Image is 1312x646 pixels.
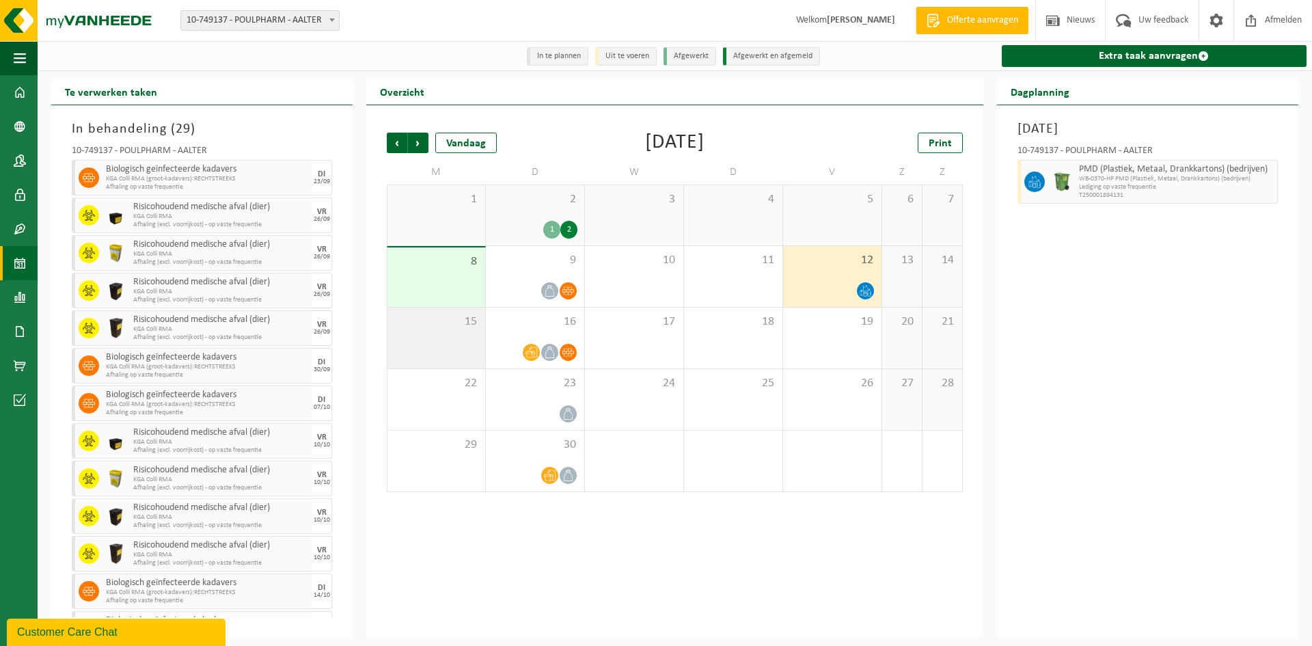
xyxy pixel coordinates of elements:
li: Uit te voeren [595,47,657,66]
span: Afhaling (excl. voorrijkost) - op vaste frequentie [133,559,308,567]
span: Print [929,138,952,149]
span: 10-749137 - POULPHARM - AALTER [180,10,340,31]
span: 27 [889,376,915,391]
span: Risicohoudend medische afval (dier) [133,314,308,325]
span: 17 [592,314,676,329]
strong: [PERSON_NAME] [827,15,895,25]
span: 2 [493,192,577,207]
span: KGA Colli RMA [133,513,308,522]
td: Z [882,160,922,185]
span: Risicohoudend medische afval (dier) [133,465,308,476]
img: LP-SB-00045-CRB-21 [106,468,126,489]
span: Biologisch geïnfecteerde kadavers [106,390,308,401]
div: 26/09 [314,254,330,260]
span: T250001894131 [1079,191,1274,200]
span: 13 [889,253,915,268]
span: Afhaling (excl. voorrijkost) - op vaste frequentie [133,522,308,530]
span: Risicohoudend medische afval (dier) [133,202,308,213]
div: 10/10 [314,479,330,486]
span: KGA Colli RMA (groot-kadavers):RECHTSTREEKS [106,363,308,371]
td: Z [922,160,963,185]
span: Risicohoudend medische afval (dier) [133,540,308,551]
div: 10-749137 - POULPHARM - AALTER [1017,146,1278,160]
a: Extra taak aanvragen [1002,45,1307,67]
a: Offerte aanvragen [916,7,1028,34]
span: KGA Colli RMA [133,213,308,221]
span: Afhaling (excl. voorrijkost) - op vaste frequentie [133,446,308,455]
h3: [DATE] [1017,119,1278,139]
img: WB-0370-HPE-GN-50 [1052,172,1072,192]
div: 10/10 [314,517,330,524]
td: D [684,160,783,185]
span: Biologisch geïnfecteerde kadavers [106,164,308,175]
div: 23/09 [314,178,330,185]
li: Afgewerkt [664,47,716,66]
div: VR [317,245,327,254]
td: W [585,160,684,185]
div: 10/10 [314,554,330,561]
span: Afhaling op vaste frequentie [106,371,308,379]
span: KGA Colli RMA [133,551,308,559]
span: KGA Colli RMA (groot-kadavers):RECHTSTREEKS [106,589,308,597]
span: Afhaling op vaste frequentie [106,183,308,191]
h2: Overzicht [366,78,438,105]
div: Vandaag [435,133,497,153]
span: 29 [176,122,191,136]
div: 10-749137 - POULPHARM - AALTER [72,146,332,160]
span: Afhaling (excl. voorrijkost) - op vaste frequentie [133,258,308,267]
span: KGA Colli RMA [133,476,308,484]
div: 1 [543,221,560,239]
span: Lediging op vaste frequentie [1079,183,1274,191]
div: VR [317,509,327,517]
img: LP-SB-00045-CRB-21 [106,243,126,263]
span: Vorige [387,133,407,153]
span: KGA Colli RMA [133,438,308,446]
span: PMD (Plastiek, Metaal, Drankkartons) (bedrijven) [1079,164,1274,175]
div: DI [318,584,325,592]
td: M [387,160,486,185]
div: 30/09 [314,366,330,373]
img: LP-SB-00050-HPE-51 [106,506,126,526]
div: [DATE] [645,133,705,153]
span: KGA Colli RMA [133,288,308,296]
span: 26 [790,376,875,391]
iframe: chat widget [7,616,228,646]
span: Afhaling (excl. voorrijkost) - op vaste frequentie [133,334,308,342]
span: 4 [691,192,776,207]
li: Afgewerkt en afgemeld [723,47,820,66]
span: 23 [493,376,577,391]
img: LP-SB-00030-HPE-51 [106,205,126,226]
span: 8 [394,254,478,269]
a: Print [918,133,963,153]
span: 15 [394,314,478,329]
div: 26/09 [314,216,330,223]
li: In te plannen [527,47,588,66]
span: 30 [493,438,577,453]
span: 24 [592,376,676,391]
div: DI [318,170,325,178]
div: VR [317,546,327,554]
h3: In behandeling ( ) [72,119,332,139]
h2: Te verwerken taken [51,78,171,105]
span: 29 [394,438,478,453]
span: 21 [929,314,955,329]
div: VR [317,283,327,291]
div: 26/09 [314,291,330,298]
span: 3 [592,192,676,207]
img: LP-SB-00060-HPE-51 [106,318,126,338]
span: KGA Colli RMA [133,325,308,334]
div: 14/10 [314,592,330,599]
span: Afhaling op vaste frequentie [106,597,308,605]
div: DI [318,358,325,366]
span: 10 [592,253,676,268]
td: V [783,160,882,185]
span: 1 [394,192,478,207]
span: 6 [889,192,915,207]
div: VR [317,433,327,442]
div: VR [317,321,327,329]
span: 11 [691,253,776,268]
span: Biologisch geïnfecteerde kadavers [106,352,308,363]
span: Afhaling op vaste frequentie [106,409,308,417]
div: DI [318,396,325,404]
